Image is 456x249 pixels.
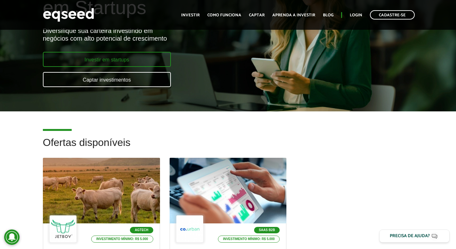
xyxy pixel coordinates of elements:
h2: Ofertas disponíveis [43,137,413,158]
a: Investir [181,13,200,17]
a: Captar [249,13,265,17]
div: Diversifique sua carteira investindo em negócios com alto potencial de crescimento [43,27,261,42]
a: Blog [323,13,333,17]
a: Login [350,13,362,17]
p: Investimento mínimo: R$ 5.000 [218,236,280,243]
a: Como funciona [207,13,241,17]
p: SaaS B2B [254,227,280,233]
img: EqSeed [43,6,94,23]
a: Investir em startups [43,52,171,67]
p: Agtech [130,227,153,233]
a: Cadastre-se [370,10,415,20]
p: Investimento mínimo: R$ 5.000 [91,236,153,243]
a: Aprenda a investir [272,13,315,17]
a: Captar investimentos [43,72,171,87]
